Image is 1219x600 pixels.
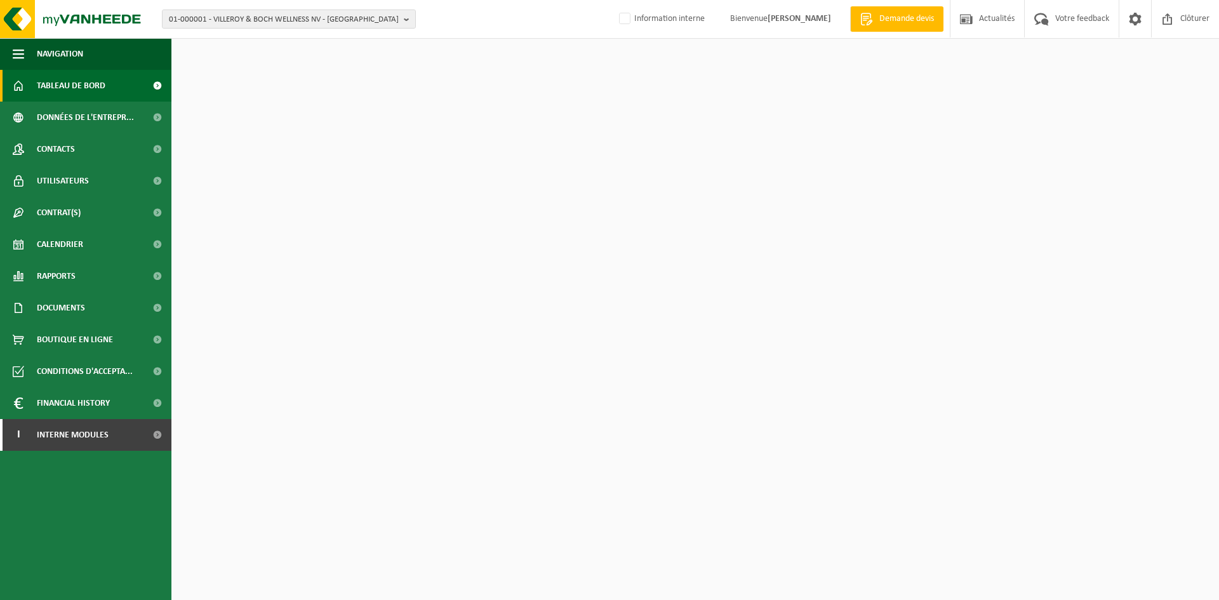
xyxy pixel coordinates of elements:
[616,10,705,29] label: Information interne
[37,102,134,133] span: Données de l'entrepr...
[162,10,416,29] button: 01-000001 - VILLEROY & BOCH WELLNESS NV - [GEOGRAPHIC_DATA]
[37,133,75,165] span: Contacts
[37,292,85,324] span: Documents
[37,356,133,387] span: Conditions d'accepta...
[768,14,831,23] strong: [PERSON_NAME]
[37,70,105,102] span: Tableau de bord
[850,6,943,32] a: Demande devis
[876,13,937,25] span: Demande devis
[37,324,113,356] span: Boutique en ligne
[37,260,76,292] span: Rapports
[37,165,89,197] span: Utilisateurs
[37,229,83,260] span: Calendrier
[37,197,81,229] span: Contrat(s)
[37,387,110,419] span: Financial History
[169,10,399,29] span: 01-000001 - VILLEROY & BOCH WELLNESS NV - [GEOGRAPHIC_DATA]
[37,38,83,70] span: Navigation
[37,419,109,451] span: Interne modules
[13,419,24,451] span: I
